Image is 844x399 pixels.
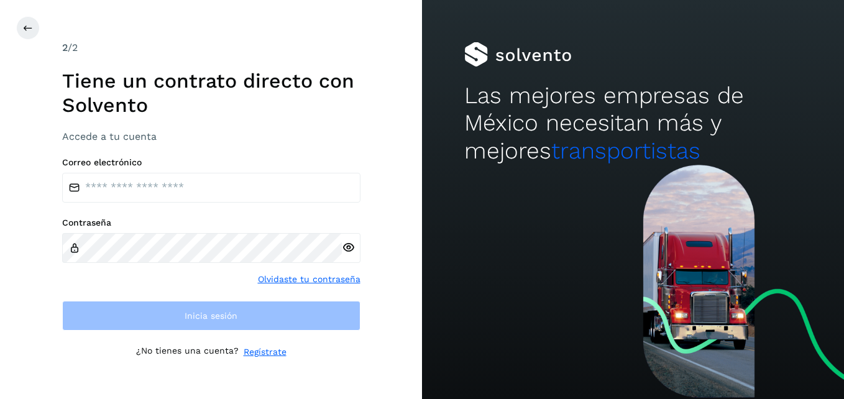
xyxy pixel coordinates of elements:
[464,82,802,165] h2: Las mejores empresas de México necesitan más y mejores
[62,42,68,53] span: 2
[62,301,360,331] button: Inicia sesión
[258,273,360,286] a: Olvidaste tu contraseña
[62,69,360,117] h1: Tiene un contrato directo con Solvento
[62,131,360,142] h3: Accede a tu cuenta
[62,40,360,55] div: /2
[62,157,360,168] label: Correo electrónico
[244,346,287,359] a: Regístrate
[551,137,700,164] span: transportistas
[185,311,237,320] span: Inicia sesión
[136,346,239,359] p: ¿No tienes una cuenta?
[62,218,360,228] label: Contraseña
